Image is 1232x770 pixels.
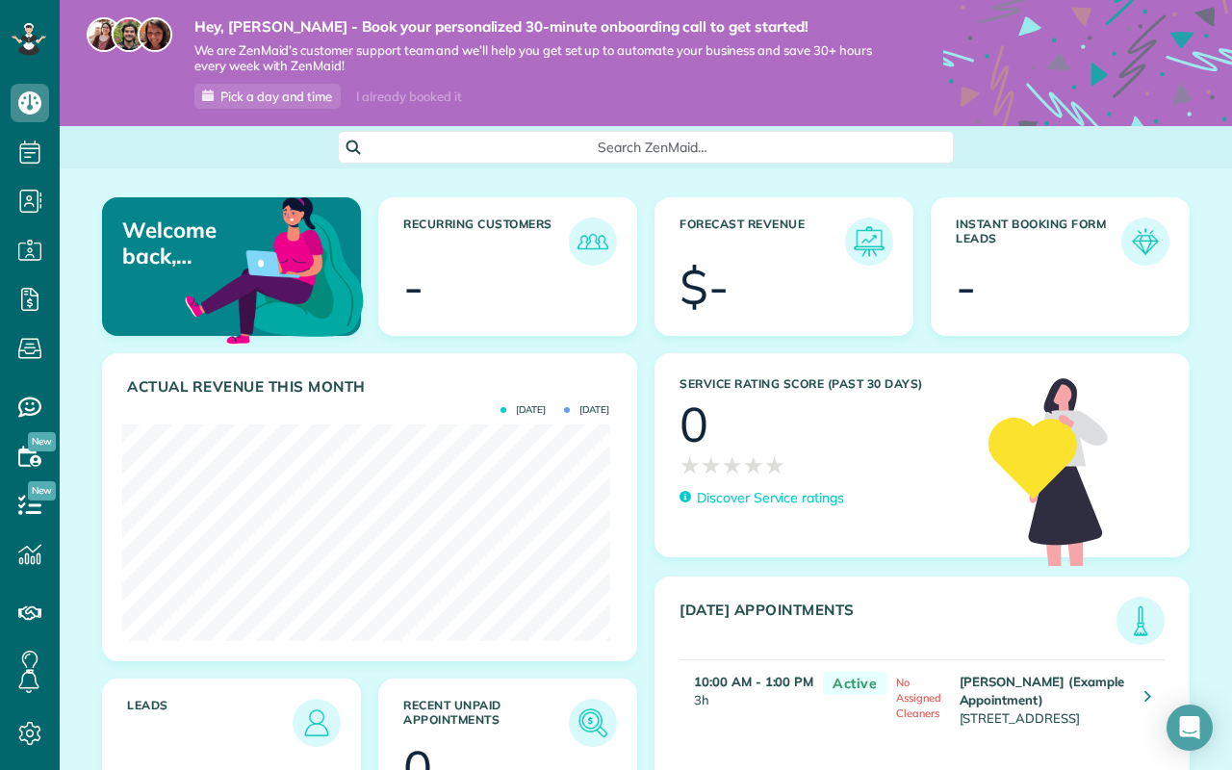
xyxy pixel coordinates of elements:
span: ★ [722,449,743,482]
h3: Service Rating score (past 30 days) [680,377,969,391]
p: Discover Service ratings [697,488,844,508]
span: [DATE] [564,405,609,415]
h3: Leads [127,699,293,747]
img: michelle-19f622bdf1676172e81f8f8fba1fb50e276960ebfe0243fe18214015130c80e4.jpg [138,17,172,52]
h3: Actual Revenue this month [127,378,617,396]
img: icon_unpaid_appointments-47b8ce3997adf2238b356f14209ab4cced10bd1f174958f3ca8f1d0dd7fffeee.png [574,704,612,742]
h3: Instant Booking Form Leads [956,218,1121,266]
div: 0 [680,400,708,449]
td: 3h [680,659,813,737]
img: icon_recurring_customers-cf858462ba22bcd05b5a5880d41d6543d210077de5bb9ebc9590e49fd87d84ed.png [574,222,612,261]
a: Pick a day and time [194,84,341,109]
td: [STREET_ADDRESS] [955,659,1130,737]
a: Discover Service ratings [680,488,844,508]
span: We are ZenMaid’s customer support team and we’ll help you get set up to automate your business an... [194,42,885,75]
span: New [28,432,56,451]
img: maria-72a9807cf96188c08ef61303f053569d2e2a8a1cde33d635c8a3ac13582a053d.jpg [87,17,121,52]
span: [DATE] [500,405,546,415]
span: ★ [743,449,764,482]
span: ★ [764,449,785,482]
span: Pick a day and time [220,89,332,104]
span: No Assigned Cleaners [896,676,941,720]
div: I already booked it [345,85,473,109]
div: - [403,263,423,311]
img: dashboard_welcome-42a62b7d889689a78055ac9021e634bf52bae3f8056760290aed330b23ab8690.png [181,175,368,362]
strong: Hey, [PERSON_NAME] - Book your personalized 30-minute onboarding call to get started! [194,17,885,37]
strong: [PERSON_NAME] (Example Appointment) [960,674,1124,707]
span: ★ [680,449,701,482]
img: icon_leads-1bed01f49abd5b7fead27621c3d59655bb73ed531f8eeb49469d10e621d6b896.png [297,704,336,742]
img: icon_forecast_revenue-8c13a41c7ed35a8dcfafea3cbb826a0462acb37728057bba2d056411b612bbbe.png [850,222,888,261]
div: - [956,263,976,311]
h3: Recent unpaid appointments [403,699,569,747]
div: $- [680,263,729,311]
h3: [DATE] Appointments [680,602,1116,645]
h3: Forecast Revenue [680,218,845,266]
p: Welcome back, [PERSON_NAME]! [122,218,275,269]
span: Active [823,672,886,696]
h3: Recurring Customers [403,218,569,266]
img: jorge-587dff0eeaa6aab1f244e6dc62b8924c3b6ad411094392a53c71c6c4a576187d.jpg [112,17,146,52]
img: icon_form_leads-04211a6a04a5b2264e4ee56bc0799ec3eb69b7e499cbb523a139df1d13a81ae0.png [1126,222,1165,261]
strong: 10:00 AM - 1:00 PM [694,674,813,689]
span: New [28,481,56,500]
span: ★ [701,449,722,482]
div: Open Intercom Messenger [1167,705,1213,751]
img: icon_todays_appointments-901f7ab196bb0bea1936b74009e4eb5ffbc2d2711fa7634e0d609ed5ef32b18b.png [1121,602,1160,640]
